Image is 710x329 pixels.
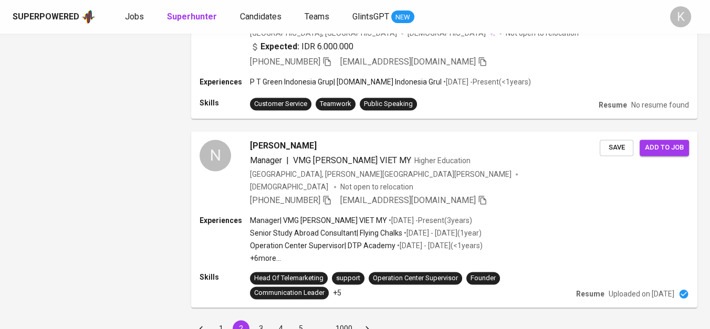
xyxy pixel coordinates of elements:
p: • [DATE] - [DATE] ( <1 years ) [395,240,483,251]
span: VMG [PERSON_NAME] VIET MY [293,155,411,165]
p: +5 [333,288,341,298]
span: [EMAIL_ADDRESS][DOMAIN_NAME] [340,57,476,67]
a: N[PERSON_NAME]Manager|VMG [PERSON_NAME] VIET MYHigher Education[GEOGRAPHIC_DATA], [PERSON_NAME][G... [191,131,697,307]
button: Save [600,140,633,156]
b: Expected: [260,40,299,53]
p: Skills [200,98,250,108]
span: [DEMOGRAPHIC_DATA] [250,182,330,192]
div: Superpowered [13,11,79,23]
img: app logo [81,9,96,25]
a: Superpoweredapp logo [13,9,96,25]
span: | [286,154,289,167]
p: Experiences [200,77,250,87]
p: Operation Center Supervisor | DTP Academy [250,240,395,251]
div: Founder [471,273,496,283]
p: +6 more ... [250,253,483,263]
span: Teams [305,12,329,22]
button: Add to job [640,140,689,156]
p: • [DATE] - Present ( 3 years ) [387,215,472,226]
div: [GEOGRAPHIC_DATA], [PERSON_NAME][GEOGRAPHIC_DATA][PERSON_NAME] [250,169,511,179]
p: Manager | VMG [PERSON_NAME] VIET MY [250,215,387,226]
div: IDR 6.000.000 [250,40,353,53]
p: Resume [599,100,627,110]
div: K [670,6,691,27]
p: P T Green Indonesia Grup | [DOMAIN_NAME] Indonesia Grul [250,77,442,87]
span: Manager [250,155,282,165]
p: No resume found [631,100,689,110]
div: Operation Center Supervisor [373,273,458,283]
a: Teams [305,10,331,24]
a: Candidates [240,10,284,24]
span: Higher Education [414,156,471,165]
div: Communication Leader [254,288,325,298]
a: GlintsGPT NEW [352,10,414,24]
span: Candidates [240,12,281,22]
span: Add to job [645,142,684,154]
div: support [336,273,360,283]
span: [PHONE_NUMBER] [250,57,320,67]
span: NEW [391,12,414,23]
div: Teamwork [320,99,351,109]
p: Experiences [200,215,250,226]
a: Superhunter [167,10,219,24]
span: [EMAIL_ADDRESS][DOMAIN_NAME] [340,195,476,205]
span: [PERSON_NAME] [250,140,317,152]
p: Resume [576,289,604,299]
span: GlintsGPT [352,12,389,22]
span: [PHONE_NUMBER] [250,195,320,205]
span: Jobs [125,12,144,22]
div: Head Of Telemarketing [254,273,323,283]
div: Customer Service [254,99,307,109]
p: • [DATE] - [DATE] ( 1 year ) [402,228,482,238]
span: Save [605,142,628,154]
p: Not open to relocation [340,182,413,192]
p: Uploaded on [DATE] [609,289,674,299]
div: Public Speaking [364,99,413,109]
p: • [DATE] - Present ( <1 years ) [442,77,531,87]
a: Jobs [125,10,146,24]
div: N [200,140,231,171]
b: Superhunter [167,12,217,22]
p: Skills [200,272,250,282]
p: Senior Study Abroad Consultant | Flying Chalks [250,228,402,238]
